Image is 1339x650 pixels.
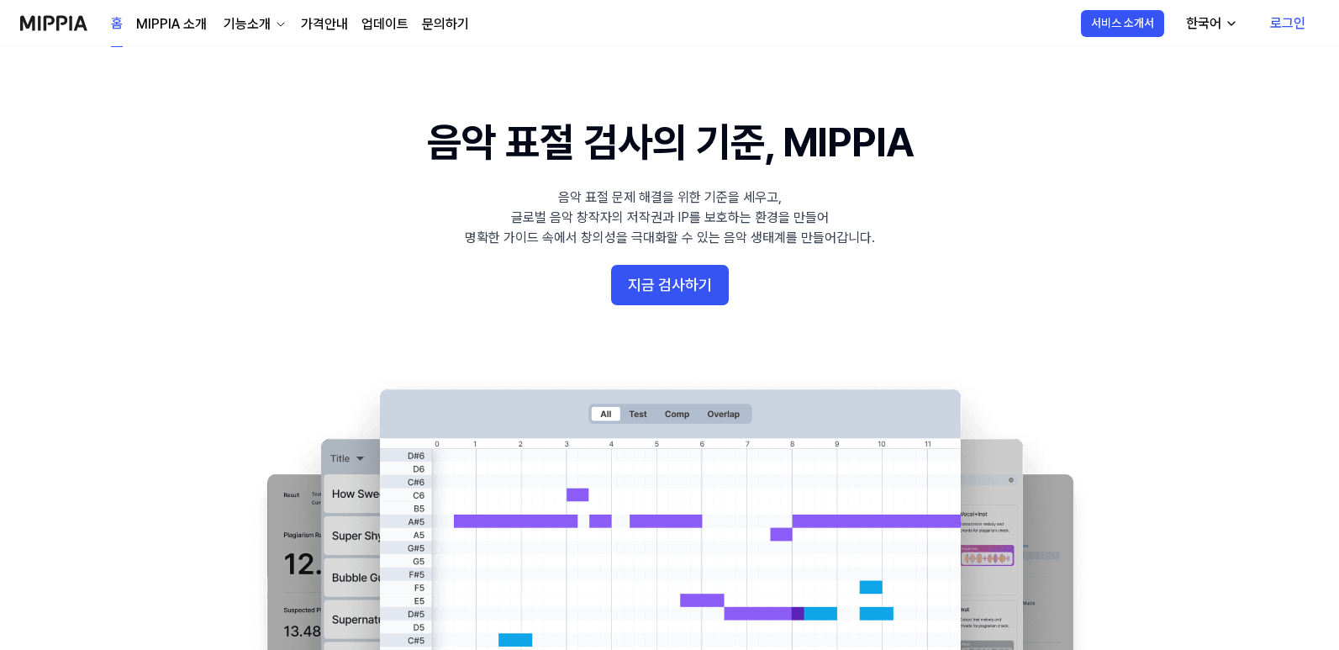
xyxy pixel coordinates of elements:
button: 기능소개 [220,14,287,34]
button: 서비스 소개서 [1081,10,1164,37]
a: 홈 [111,1,123,47]
div: 기능소개 [220,14,274,34]
a: 업데이트 [361,14,409,34]
button: 지금 검사하기 [611,265,729,305]
div: 한국어 [1183,13,1225,34]
a: 문의하기 [422,14,469,34]
button: 한국어 [1173,7,1248,40]
h1: 음악 표절 검사의 기준, MIPPIA [427,114,912,171]
a: MIPPIA 소개 [136,14,207,34]
div: 음악 표절 문제 해결을 위한 기준을 세우고, 글로벌 음악 창작자의 저작권과 IP를 보호하는 환경을 만들어 명확한 가이드 속에서 창의성을 극대화할 수 있는 음악 생태계를 만들어... [465,188,875,248]
a: 가격안내 [301,14,348,34]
